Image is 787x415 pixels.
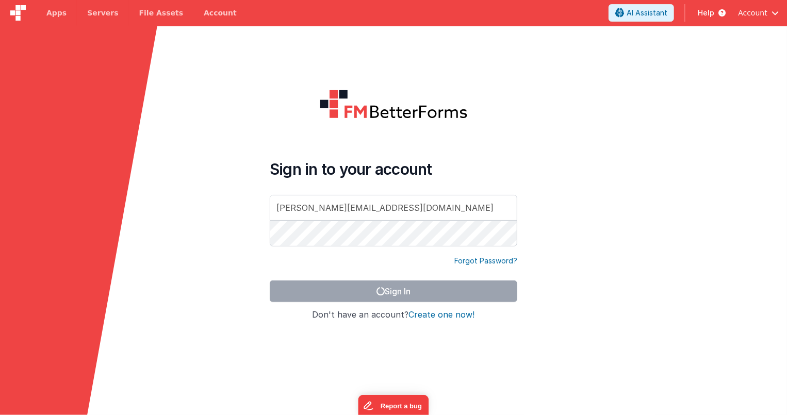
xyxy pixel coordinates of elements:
[270,195,517,221] input: Email Address
[609,4,674,22] button: AI Assistant
[738,8,767,18] span: Account
[270,280,517,302] button: Sign In
[270,310,517,320] h4: Don't have an account?
[46,8,67,18] span: Apps
[627,8,667,18] span: AI Assistant
[270,160,517,178] h4: Sign in to your account
[738,8,779,18] button: Account
[87,8,118,18] span: Servers
[409,310,475,320] button: Create one now!
[139,8,184,18] span: File Assets
[698,8,714,18] span: Help
[454,256,517,266] a: Forgot Password?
